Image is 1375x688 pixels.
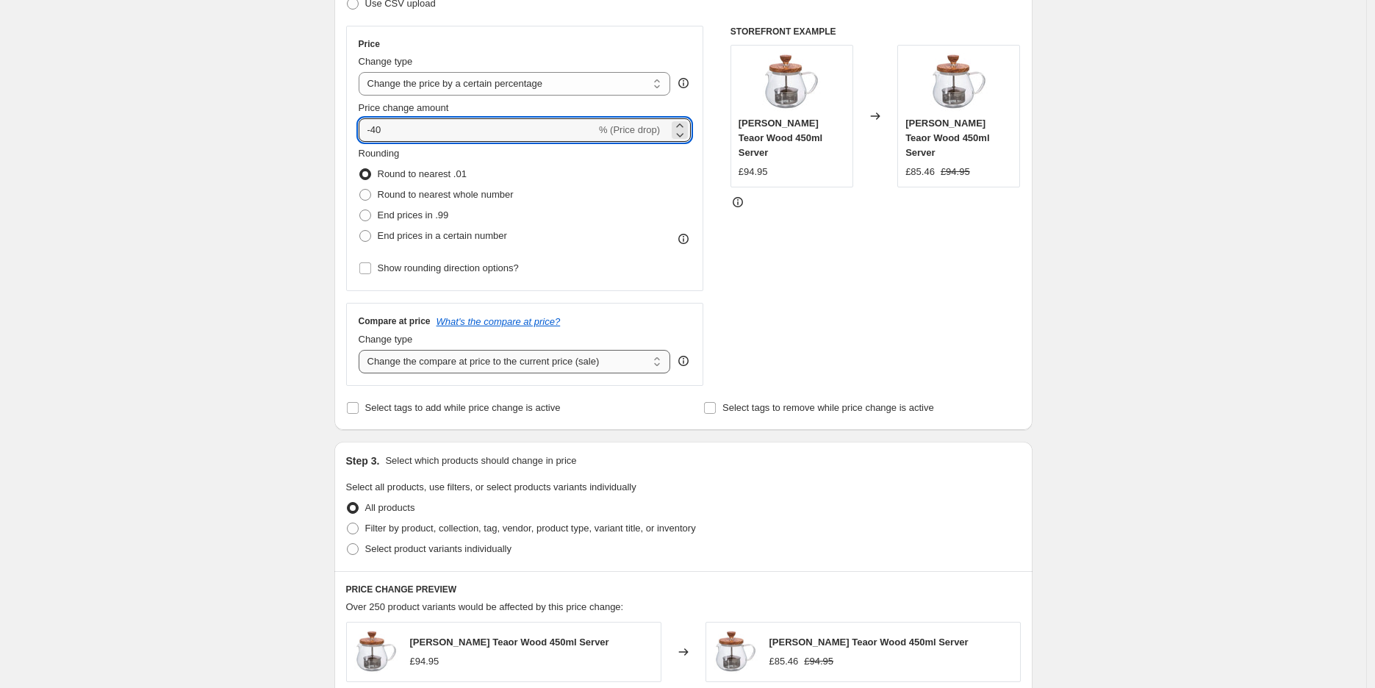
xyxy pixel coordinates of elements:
[905,165,935,179] div: £85.46
[676,354,691,368] div: help
[346,481,636,492] span: Select all products, use filters, or select products variants individually
[930,53,988,112] img: hario-teaor-wood-450ml-server-all-di-pacci-961_80x.webp
[599,124,660,135] span: % (Price drop)
[365,523,696,534] span: Filter by product, collection, tag, vendor, product type, variant title, or inventory
[378,189,514,200] span: Round to nearest whole number
[385,454,576,468] p: Select which products should change in price
[804,654,833,669] strike: £94.95
[346,601,624,612] span: Over 250 product variants would be affected by this price change:
[941,165,970,179] strike: £94.95
[378,168,467,179] span: Round to nearest .01
[437,316,561,327] button: What's the compare at price?
[410,637,609,648] span: [PERSON_NAME] Teaor Wood 450ml Server
[378,209,449,221] span: End prices in .99
[762,53,821,112] img: hario-teaor-wood-450ml-server-all-di-pacci-961_80x.webp
[359,38,380,50] h3: Price
[359,334,413,345] span: Change type
[365,543,511,554] span: Select product variants individually
[769,637,969,648] span: [PERSON_NAME] Teaor Wood 450ml Server
[739,165,768,179] div: £94.95
[722,402,934,413] span: Select tags to remove while price change is active
[359,56,413,67] span: Change type
[410,654,439,669] div: £94.95
[346,454,380,468] h2: Step 3.
[739,118,822,158] span: [PERSON_NAME] Teaor Wood 450ml Server
[905,118,989,158] span: [PERSON_NAME] Teaor Wood 450ml Server
[714,630,758,674] img: hario-teaor-wood-450ml-server-all-di-pacci-961_80x.webp
[359,315,431,327] h3: Compare at price
[365,502,415,513] span: All products
[730,26,1021,37] h6: STOREFRONT EXAMPLE
[359,118,596,142] input: -15
[378,262,519,273] span: Show rounding direction options?
[769,654,799,669] div: £85.46
[378,230,507,241] span: End prices in a certain number
[676,76,691,90] div: help
[359,102,449,113] span: Price change amount
[354,630,398,674] img: hario-teaor-wood-450ml-server-all-di-pacci-961_80x.webp
[365,402,561,413] span: Select tags to add while price change is active
[346,584,1021,595] h6: PRICE CHANGE PREVIEW
[359,148,400,159] span: Rounding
